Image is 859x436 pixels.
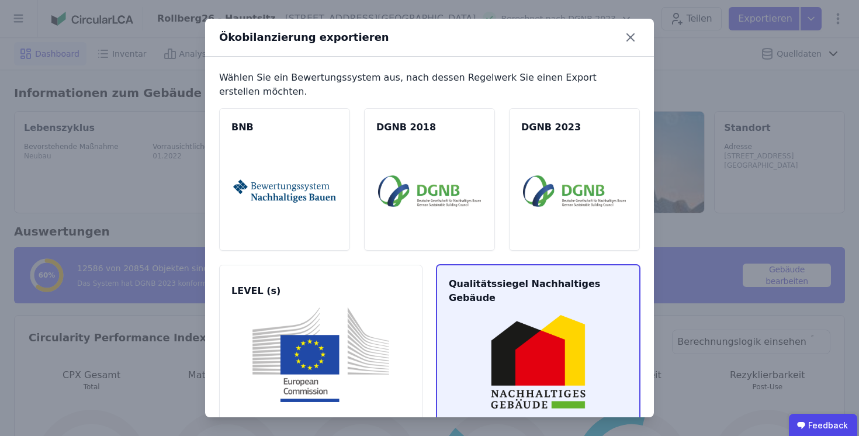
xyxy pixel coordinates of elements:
img: qng [451,314,626,409]
span: DGNB 2023 [521,120,628,134]
span: BNB [231,120,338,134]
img: bnb [233,144,336,238]
span: Qualitätssiegel Nachhaltiges Gebäude [449,277,628,305]
div: Ökobilanzierung exportieren [219,29,389,46]
span: DGNB 2018 [376,120,483,134]
span: LEVEL (s) [231,284,410,298]
div: Wählen Sie ein Bewertungssystem aus, nach dessen Regelwerk Sie einen Export erstellen möchten. [219,71,640,99]
img: dgnb18 [378,144,481,238]
img: dgnb23 [523,144,626,238]
img: levels [233,307,408,402]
